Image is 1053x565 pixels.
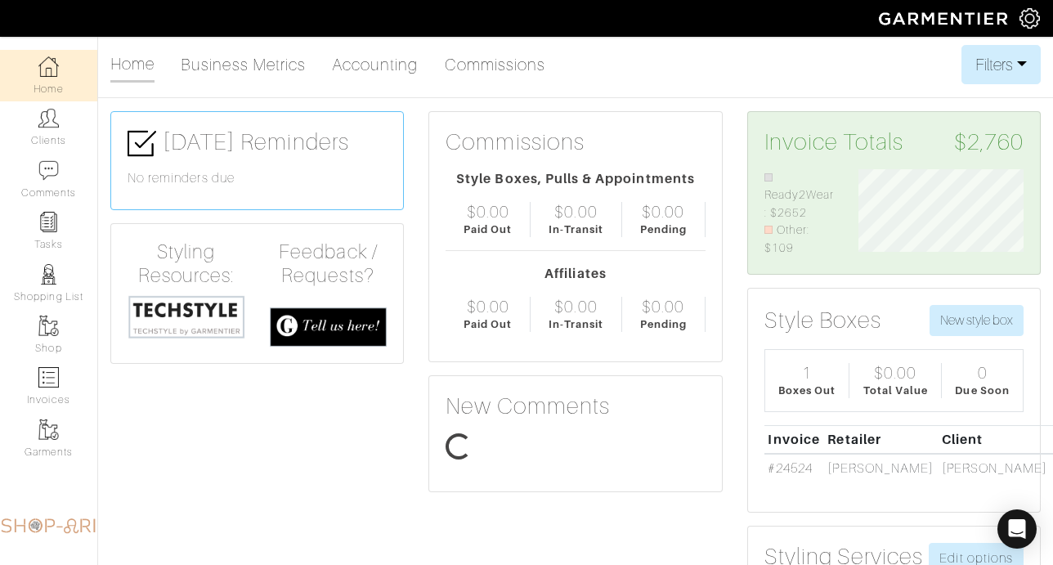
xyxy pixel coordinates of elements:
[467,202,509,222] div: $0.00
[640,316,687,332] div: Pending
[930,305,1024,336] button: New style box
[128,129,156,158] img: check-box-icon-36a4915ff3ba2bd8f6e4f29bc755bb66becd62c870f447fc0dd1365fcfddab58.png
[38,56,59,77] img: dashboard-icon-dbcd8f5a0b271acd01030246c82b418ddd0df26cd7fceb0bd07c9910d44c42f6.png
[978,363,988,383] div: 0
[642,202,684,222] div: $0.00
[764,222,835,257] li: Other: $109
[802,363,812,383] div: 1
[764,169,835,222] li: Ready2Wear: $2652
[642,297,684,316] div: $0.00
[128,294,245,339] img: techstyle-93310999766a10050dc78ceb7f971a75838126fd19372ce40ba20cdf6a89b94b.png
[997,509,1037,549] div: Open Intercom Messenger
[764,425,824,454] th: Invoice
[38,264,59,285] img: stylists-icon-eb353228a002819b7ec25b43dbf5f0378dd9e0616d9560372ff212230b889e62.png
[38,108,59,128] img: clients-icon-6bae9207a08558b7cb47a8932f037763ab4055f8c8b6bfacd5dc20c3e0201464.png
[778,383,836,398] div: Boxes Out
[1019,8,1040,29] img: gear-icon-white-bd11855cb880d31180b6d7d6211b90ccbf57a29d726f0c71d8c61bd08dd39cc2.png
[961,45,1041,84] button: Filters
[464,316,512,332] div: Paid Out
[954,128,1024,156] span: $2,760
[445,48,546,81] a: Commissions
[549,222,604,237] div: In-Transit
[554,202,597,222] div: $0.00
[128,171,387,186] h6: No reminders due
[464,222,512,237] div: Paid Out
[181,48,306,81] a: Business Metrics
[128,240,245,288] h4: Styling Resources:
[824,454,938,482] td: [PERSON_NAME]
[554,297,597,316] div: $0.00
[955,383,1009,398] div: Due Soon
[38,367,59,388] img: orders-icon-0abe47150d42831381b5fb84f609e132dff9fe21cb692f30cb5eec754e2cba89.png
[270,240,388,288] h4: Feedback / Requests?
[871,4,1019,33] img: garmentier-logo-header-white-b43fb05a5012e4ada735d5af1a66efaba907eab6374d6393d1fbf88cb4ef424d.png
[332,48,419,81] a: Accounting
[270,307,388,347] img: feedback_requests-3821251ac2bd56c73c230f3229a5b25d6eb027adea667894f41107c140538ee0.png
[863,383,929,398] div: Total Value
[938,454,1051,482] td: [PERSON_NAME]
[938,425,1051,454] th: Client
[446,128,585,156] h3: Commissions
[38,212,59,232] img: reminder-icon-8004d30b9f0a5d33ae49ab947aed9ed385cf756f9e5892f1edd6e32f2345188e.png
[824,425,938,454] th: Retailer
[38,419,59,440] img: garments-icon-b7da505a4dc4fd61783c78ac3ca0ef83fa9d6f193b1c9dc38574b1d14d53ca28.png
[764,128,1024,156] h3: Invoice Totals
[467,297,509,316] div: $0.00
[128,128,387,158] h3: [DATE] Reminders
[764,307,882,334] h3: Style Boxes
[549,316,604,332] div: In-Transit
[446,264,705,284] div: Affiliates
[640,222,687,237] div: Pending
[446,392,705,420] h3: New Comments
[110,47,155,83] a: Home
[768,461,812,476] a: #24524
[446,169,705,189] div: Style Boxes, Pulls & Appointments
[38,316,59,336] img: garments-icon-b7da505a4dc4fd61783c78ac3ca0ef83fa9d6f193b1c9dc38574b1d14d53ca28.png
[38,160,59,181] img: comment-icon-a0a6a9ef722e966f86d9cbdc48e553b5cf19dbc54f86b18d962a5391bc8f6eb6.png
[874,363,916,383] div: $0.00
